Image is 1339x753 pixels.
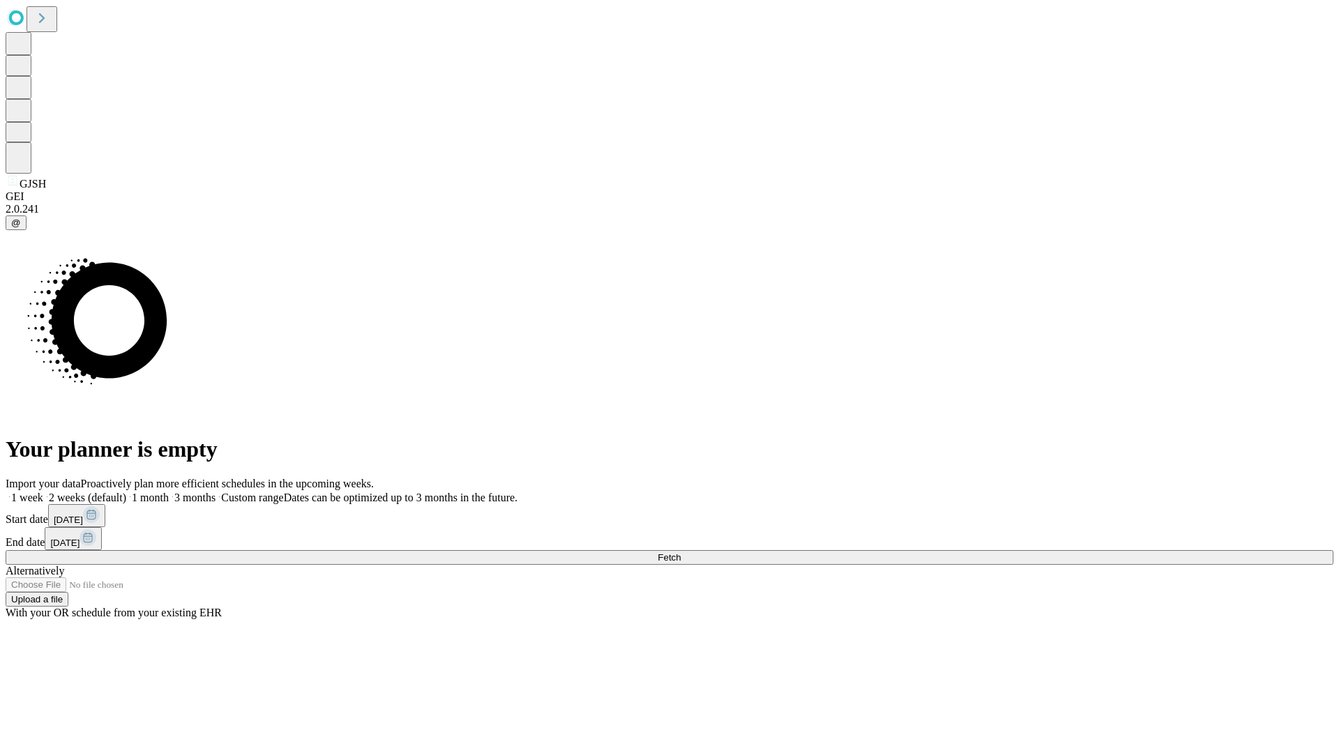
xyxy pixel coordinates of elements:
button: [DATE] [45,527,102,550]
span: Fetch [658,552,681,563]
span: Proactively plan more efficient schedules in the upcoming weeks. [81,478,374,489]
button: Upload a file [6,592,68,607]
div: GEI [6,190,1333,203]
span: 1 month [132,492,169,503]
h1: Your planner is empty [6,436,1333,462]
span: @ [11,218,21,228]
span: Dates can be optimized up to 3 months in the future. [284,492,517,503]
button: Fetch [6,550,1333,565]
div: Start date [6,504,1333,527]
span: With your OR schedule from your existing EHR [6,607,222,618]
div: End date [6,527,1333,550]
span: [DATE] [50,538,80,548]
span: Import your data [6,478,81,489]
span: [DATE] [54,515,83,525]
span: Custom range [221,492,283,503]
button: @ [6,215,27,230]
span: GJSH [20,178,46,190]
span: 3 months [174,492,215,503]
div: 2.0.241 [6,203,1333,215]
span: 2 weeks (default) [49,492,126,503]
button: [DATE] [48,504,105,527]
span: 1 week [11,492,43,503]
span: Alternatively [6,565,64,577]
